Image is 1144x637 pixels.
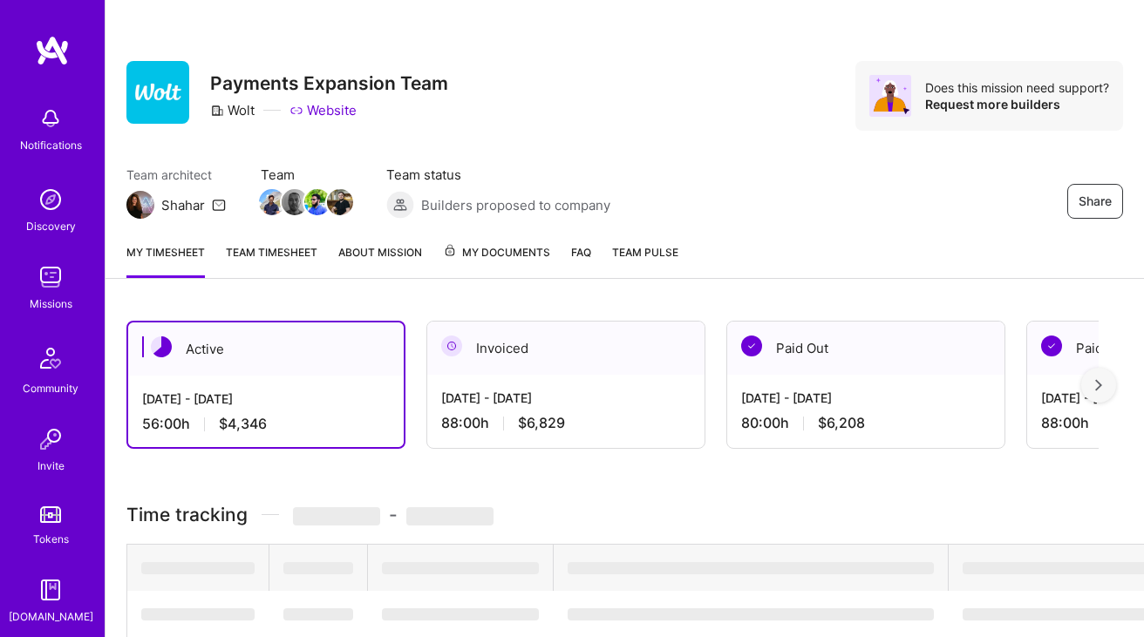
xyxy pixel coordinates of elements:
span: ‌ [283,562,353,574]
div: [DATE] - [DATE] [441,389,691,407]
img: Team Member Avatar [304,189,330,215]
span: ‌ [141,608,255,620]
div: [DATE] - [DATE] [741,389,991,407]
a: About Mission [338,243,422,278]
img: Community [30,337,71,379]
div: 56:00 h [142,415,390,433]
a: Team Member Avatar [261,187,283,217]
span: My Documents [443,243,550,262]
div: 88:00 h [441,414,691,432]
div: 80:00 h [741,414,991,432]
img: Paid Out [741,335,762,356]
i: icon Mail [212,198,226,212]
a: Website [289,101,357,119]
div: Shahar [161,196,205,214]
img: Team Architect [126,191,154,219]
img: Team Member Avatar [327,189,353,215]
img: teamwork [33,260,68,295]
img: Builders proposed to company [386,191,414,219]
div: Missions [30,295,72,313]
i: icon CompanyGray [210,104,224,118]
img: Avatar [869,75,911,117]
img: logo [35,35,70,66]
div: Does this mission need support? [925,79,1109,96]
span: ‌ [382,608,539,620]
span: $4,346 [219,415,267,433]
a: My timesheet [126,243,205,278]
span: Team [261,166,351,184]
span: ‌ [568,562,934,574]
span: Team architect [126,166,226,184]
div: Request more builders [925,96,1109,112]
h3: Time tracking [126,504,1123,525]
img: Company Logo [126,61,189,124]
div: Active [128,322,404,376]
a: Team Pulse [612,243,678,278]
span: ‌ [406,507,494,525]
span: Builders proposed to company [421,196,610,214]
div: Community [23,379,78,397]
h3: Payments Expansion Team [210,72,448,94]
img: Invite [33,422,68,457]
span: ‌ [141,562,255,574]
div: Wolt [210,101,255,119]
img: Team Member Avatar [259,189,285,215]
span: Team status [386,166,610,184]
div: Paid Out [727,322,1004,375]
img: bell [33,101,68,136]
span: ‌ [568,608,934,620]
span: ‌ [283,608,353,620]
div: Tokens [33,530,69,548]
a: Team Member Avatar [283,187,306,217]
img: Active [151,336,172,357]
span: $6,208 [818,414,865,432]
div: Discovery [26,217,76,235]
span: Team Pulse [612,246,678,259]
img: Team Member Avatar [282,189,308,215]
div: Invoiced [427,322,705,375]
img: Invoiced [441,335,462,356]
span: ‌ [382,562,539,574]
img: right [1095,379,1102,391]
a: Team Member Avatar [306,187,329,217]
button: Share [1067,184,1123,219]
img: Paid Out [1041,335,1062,356]
div: [DOMAIN_NAME] [9,607,93,626]
a: Team Member Avatar [329,187,351,217]
span: Share [1079,193,1112,210]
img: discovery [33,182,68,217]
span: - [293,504,494,525]
span: $6,829 [518,414,565,432]
div: [DATE] - [DATE] [142,390,390,408]
img: tokens [40,506,61,523]
div: Invite [37,457,65,475]
a: Team timesheet [226,243,317,278]
span: ‌ [293,507,380,525]
a: My Documents [443,243,550,278]
div: Notifications [20,136,82,154]
img: guide book [33,573,68,607]
a: FAQ [571,243,591,278]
